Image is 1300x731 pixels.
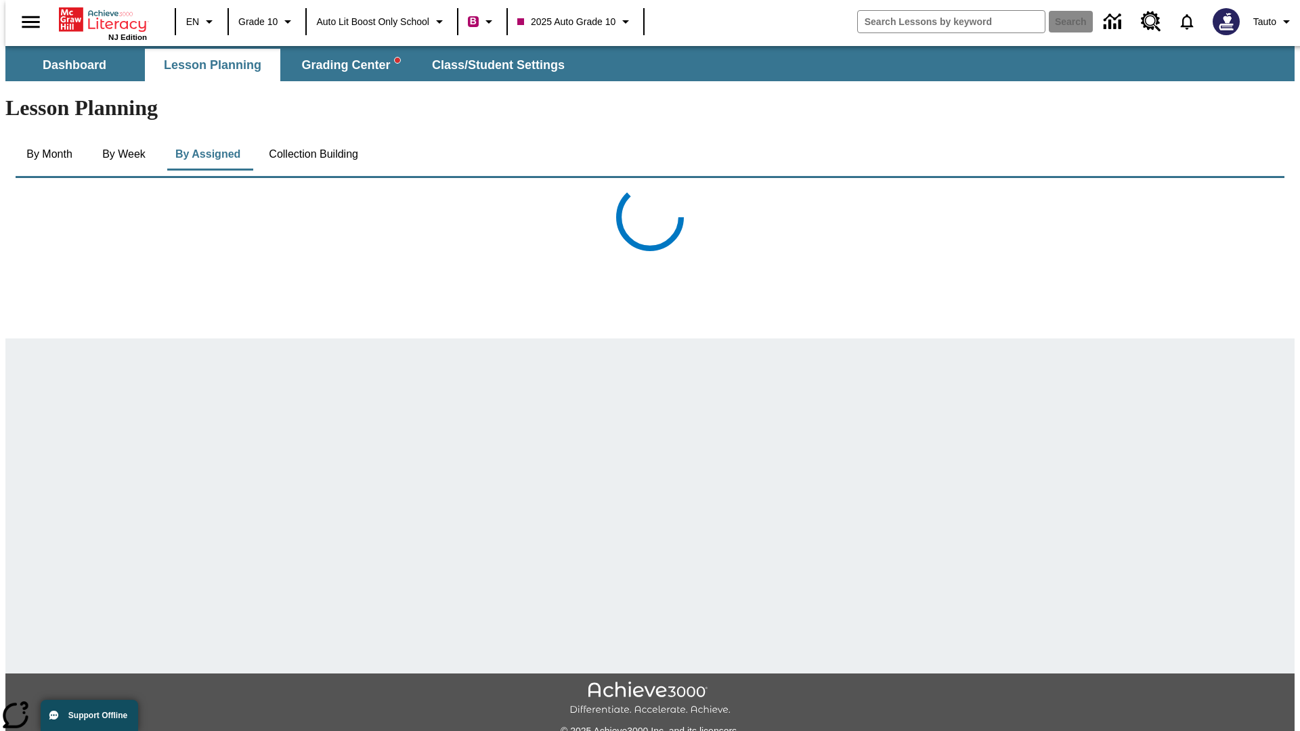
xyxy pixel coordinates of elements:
[5,95,1295,120] h1: Lesson Planning
[462,9,502,34] button: Boost Class color is violet red. Change class color
[68,711,127,720] span: Support Offline
[311,9,453,34] button: School: Auto Lit Boost only School, Select your school
[301,58,399,73] span: Grading Center
[1096,3,1133,41] a: Data Center
[165,138,251,171] button: By Assigned
[569,682,731,716] img: Achieve3000 Differentiate Accelerate Achieve
[421,49,576,81] button: Class/Student Settings
[432,58,565,73] span: Class/Student Settings
[108,33,147,41] span: NJ Edition
[59,6,147,33] a: Home
[283,49,418,81] button: Grading Center
[59,5,147,41] div: Home
[470,13,477,30] span: B
[145,49,280,81] button: Lesson Planning
[1248,9,1300,34] button: Profile/Settings
[395,58,400,63] svg: writing assistant alert
[238,15,278,29] span: Grade 10
[164,58,261,73] span: Lesson Planning
[233,9,301,34] button: Grade: Grade 10, Select a grade
[11,2,51,42] button: Open side menu
[7,49,142,81] button: Dashboard
[1133,3,1169,40] a: Resource Center, Will open in new tab
[1169,4,1205,39] a: Notifications
[1213,8,1240,35] img: Avatar
[858,11,1045,32] input: search field
[5,49,577,81] div: SubNavbar
[41,700,138,731] button: Support Offline
[258,138,369,171] button: Collection Building
[517,15,615,29] span: 2025 Auto Grade 10
[43,58,106,73] span: Dashboard
[512,9,639,34] button: Class: 2025 Auto Grade 10, Select your class
[1253,15,1276,29] span: Tauto
[16,138,83,171] button: By Month
[1205,4,1248,39] button: Select a new avatar
[90,138,158,171] button: By Week
[180,9,223,34] button: Language: EN, Select a language
[316,15,429,29] span: Auto Lit Boost only School
[186,15,199,29] span: EN
[5,46,1295,81] div: SubNavbar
